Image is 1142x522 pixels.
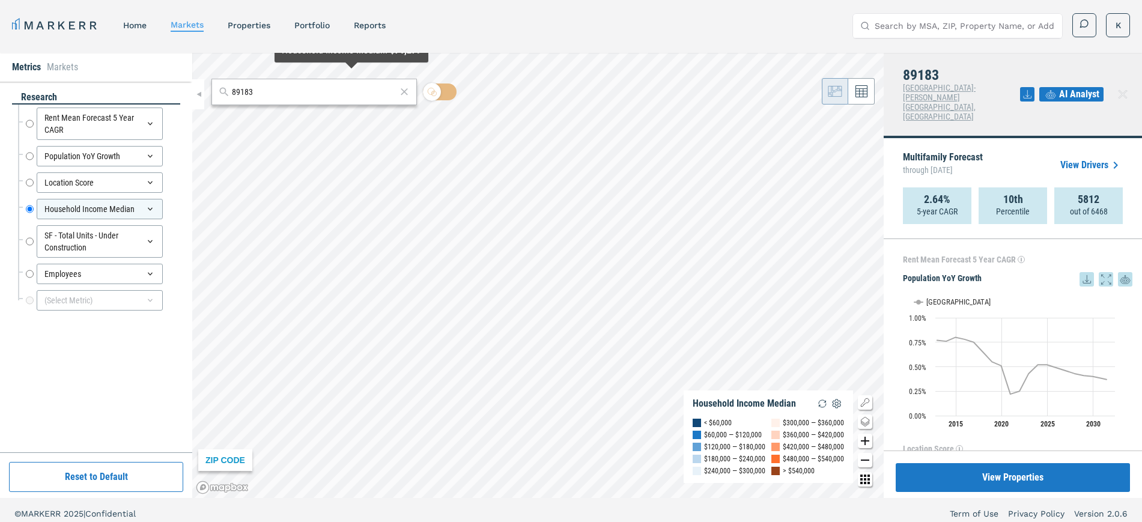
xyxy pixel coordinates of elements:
[1086,420,1101,428] text: 2030
[85,509,136,518] span: Confidential
[693,398,796,410] div: Household Income Median
[783,465,815,477] div: > $540,000
[1003,193,1023,205] strong: 10th
[903,272,1132,287] h5: Population YoY Growth
[1059,87,1099,102] span: AI Analyst
[950,508,998,520] a: Term of Use
[1039,87,1104,102] button: AI Analyst
[37,290,163,311] div: (Select Metric)
[196,481,249,494] a: Mapbox logo
[903,443,954,455] p: Location Score
[294,20,330,30] a: Portfolio
[37,172,163,193] div: Location Score
[1070,205,1108,217] p: out of 6468
[1074,508,1128,520] a: Version 2.0.6
[14,509,21,518] span: ©
[1040,420,1055,428] text: 2025
[704,453,765,465] div: $180,000 — $240,000
[1060,158,1123,172] a: View Drivers
[37,199,163,219] div: Household Income Median
[1116,19,1121,31] span: K
[996,205,1030,217] p: Percentile
[37,225,163,258] div: SF - Total Units - Under Construction
[354,20,386,30] a: reports
[704,441,765,453] div: $120,000 — $180,000
[924,193,950,205] strong: 2.64%
[64,509,85,518] span: 2025 |
[903,162,983,178] span: through [DATE]
[783,417,844,429] div: $300,000 — $360,000
[12,17,99,34] a: MARKERR
[909,412,926,420] text: 0.00%
[830,396,844,411] img: Settings
[896,463,1130,492] button: View Properties
[171,20,204,29] a: markets
[47,60,78,74] li: Markets
[37,108,163,140] div: Rent Mean Forecast 5 Year CAGR
[917,205,958,217] p: 5-year CAGR
[903,253,1016,266] p: Rent Mean Forecast 5 Year CAGR
[903,67,1020,83] h4: 89183
[909,314,926,323] text: 1.00%
[12,91,180,105] div: research
[1078,193,1099,205] strong: 5812
[994,420,1009,428] text: 2020
[858,395,872,410] button: Show/Hide Legend Map Button
[12,60,41,74] li: Metrics
[37,146,163,166] div: Population YoY Growth
[875,14,1055,38] input: Search by MSA, ZIP, Property Name, or Address
[783,453,844,465] div: $480,000 — $540,000
[704,429,762,441] div: $60,000 — $120,000
[903,287,1132,437] div: Population YoY Growth. Highcharts interactive chart.
[903,153,983,178] p: Multifamily Forecast
[192,53,884,498] canvas: Map
[783,441,844,453] div: $420,000 — $480,000
[783,429,844,441] div: $360,000 — $420,000
[903,83,976,121] span: [GEOGRAPHIC_DATA]-[PERSON_NAME][GEOGRAPHIC_DATA], [GEOGRAPHIC_DATA]
[1008,508,1065,520] a: Privacy Policy
[232,86,396,99] input: Search by MSA or ZIP Code
[903,287,1121,437] svg: Interactive chart
[704,465,765,477] div: $240,000 — $300,000
[858,434,872,448] button: Zoom in map button
[21,509,64,518] span: MARKERR
[949,420,963,428] text: 2015
[926,297,991,306] text: [GEOGRAPHIC_DATA]
[9,462,183,492] button: Reset to Default
[909,387,926,396] text: 0.25%
[858,414,872,429] button: Change style map button
[198,449,252,471] div: ZIP CODE
[1106,13,1130,37] button: K
[858,472,872,487] button: Other options map button
[228,20,270,30] a: properties
[909,363,926,372] text: 0.50%
[123,20,147,30] a: home
[815,396,830,411] img: Reload Legend
[704,417,732,429] div: < $60,000
[858,453,872,467] button: Zoom out map button
[37,264,163,284] div: Employees
[909,339,926,347] text: 0.75%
